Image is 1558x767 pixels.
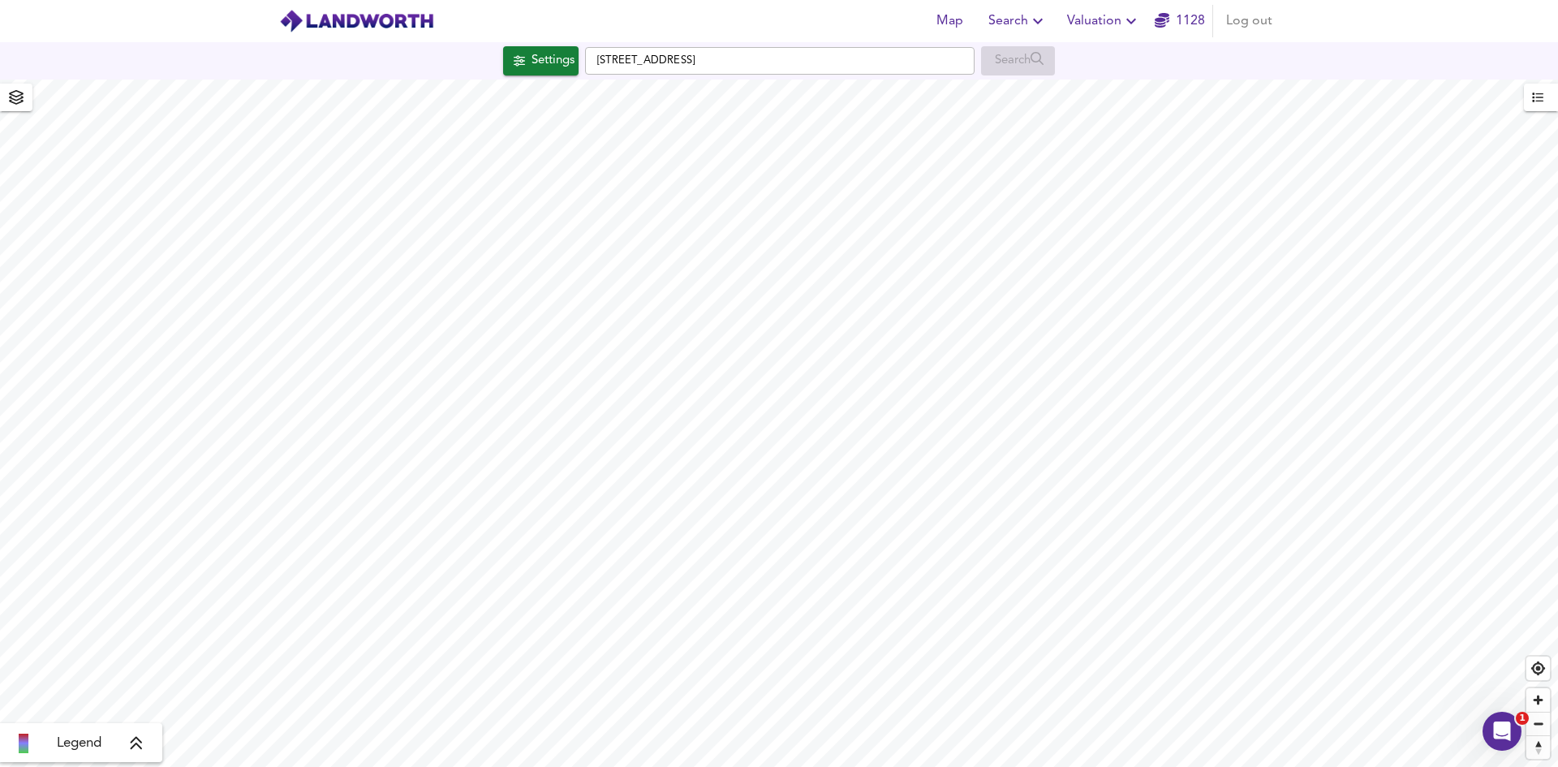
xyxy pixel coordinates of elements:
button: Valuation [1061,5,1147,37]
button: Log out [1220,5,1279,37]
button: Find my location [1526,657,1550,680]
span: Zoom out [1526,713,1550,735]
button: Settings [503,46,579,75]
button: 1128 [1154,5,1206,37]
button: Zoom in [1526,688,1550,712]
span: Map [930,10,969,32]
span: Legend [57,734,101,753]
span: Valuation [1067,10,1141,32]
a: 1128 [1155,10,1205,32]
button: Map [923,5,975,37]
div: Click to configure Search Settings [503,46,579,75]
button: Search [982,5,1054,37]
span: Search [988,10,1048,32]
iframe: Intercom live chat [1483,712,1521,751]
button: Zoom out [1526,712,1550,735]
button: Reset bearing to north [1526,735,1550,759]
div: Settings [532,50,575,71]
span: Reset bearing to north [1526,736,1550,759]
span: Log out [1226,10,1272,32]
input: Enter a location... [585,47,975,75]
div: Enable a Source before running a Search [981,46,1055,75]
span: 1 [1516,712,1529,725]
img: logo [279,9,434,33]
